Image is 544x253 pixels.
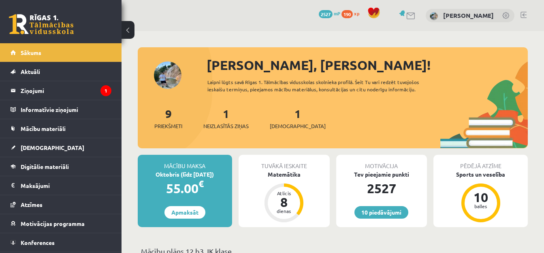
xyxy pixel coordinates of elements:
a: Konferences [11,233,111,252]
div: 8 [272,196,296,209]
span: [DEMOGRAPHIC_DATA] [270,122,326,130]
a: Mācību materiāli [11,119,111,138]
a: Ziņojumi1 [11,81,111,100]
a: [DEMOGRAPHIC_DATA] [11,138,111,157]
a: [PERSON_NAME] [443,11,494,19]
legend: Informatīvie ziņojumi [21,100,111,119]
div: 2527 [336,179,427,198]
img: Aleksandrs Stepļuks [430,12,438,20]
div: Tev pieejamie punkti [336,170,427,179]
a: Rīgas 1. Tālmācības vidusskola [9,14,74,34]
a: Maksājumi [11,176,111,195]
div: 10 [469,191,493,204]
span: xp [354,10,359,17]
div: Laipni lūgts savā Rīgas 1. Tālmācības vidusskolas skolnieka profilā. Šeit Tu vari redzēt tuvojošo... [207,78,442,93]
div: Pēdējā atzīme [433,155,528,170]
a: 2527 mP [319,10,340,17]
legend: Ziņojumi [21,81,111,100]
span: Sākums [21,49,41,56]
a: 190 xp [341,10,363,17]
span: Mācību materiāli [21,125,66,132]
div: [PERSON_NAME], [PERSON_NAME]! [207,55,528,75]
a: 1[DEMOGRAPHIC_DATA] [270,106,326,130]
span: [DEMOGRAPHIC_DATA] [21,144,84,151]
div: Atlicis [272,191,296,196]
span: Digitālie materiāli [21,163,69,170]
div: Mācību maksa [138,155,232,170]
span: 2527 [319,10,333,18]
div: Oktobris (līdz [DATE]) [138,170,232,179]
a: Motivācijas programma [11,214,111,233]
span: Konferences [21,239,55,246]
div: Motivācija [336,155,427,170]
span: Aktuāli [21,68,40,75]
a: 9Priekšmeti [154,106,182,130]
legend: Maksājumi [21,176,111,195]
a: 1Neizlasītās ziņas [203,106,249,130]
span: € [198,178,204,190]
span: Atzīmes [21,201,43,208]
a: Digitālie materiāli [11,157,111,176]
a: Sports un veselība 10 balles [433,170,528,223]
a: Aktuāli [11,62,111,81]
a: 10 piedāvājumi [354,206,408,219]
a: Sākums [11,43,111,62]
span: Motivācijas programma [21,220,85,227]
div: 55.00 [138,179,232,198]
i: 1 [100,85,111,96]
a: Atzīmes [11,195,111,214]
span: 190 [341,10,353,18]
span: Priekšmeti [154,122,182,130]
span: mP [334,10,340,17]
div: Matemātika [239,170,330,179]
a: Informatīvie ziņojumi [11,100,111,119]
a: Apmaksāt [164,206,205,219]
div: Tuvākā ieskaite [239,155,330,170]
div: balles [469,204,493,209]
div: Sports un veselība [433,170,528,179]
div: dienas [272,209,296,213]
span: Neizlasītās ziņas [203,122,249,130]
a: Matemātika Atlicis 8 dienas [239,170,330,223]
